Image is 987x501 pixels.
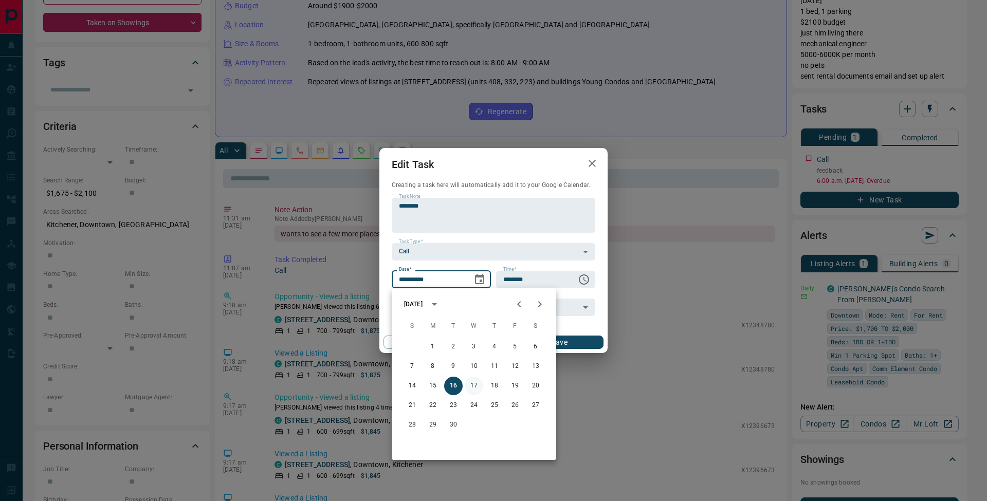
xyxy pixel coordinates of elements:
[485,357,504,376] button: 11
[469,269,490,290] button: Choose date, selected date is Sep 16, 2025
[574,269,594,290] button: Choose time, selected time is 6:00 AM
[526,377,545,395] button: 20
[424,396,442,415] button: 22
[444,338,463,356] button: 2
[399,193,420,200] label: Task Note
[506,338,524,356] button: 5
[403,396,422,415] button: 21
[392,243,595,261] div: Call
[526,396,545,415] button: 27
[465,338,483,356] button: 3
[424,316,442,337] span: Monday
[403,416,422,434] button: 28
[399,266,412,273] label: Date
[392,181,595,190] p: Creating a task here will automatically add it to your Google Calendar.
[509,294,529,314] button: Previous month
[526,338,545,356] button: 6
[506,396,524,415] button: 26
[403,377,422,395] button: 14
[403,316,422,337] span: Sunday
[465,377,483,395] button: 17
[485,377,504,395] button: 18
[485,316,504,337] span: Thursday
[506,316,524,337] span: Friday
[383,336,471,349] button: Cancel
[465,396,483,415] button: 24
[424,357,442,376] button: 8
[503,266,517,273] label: Time
[444,396,463,415] button: 23
[399,238,423,245] label: Task Type
[424,377,442,395] button: 15
[424,338,442,356] button: 1
[404,300,423,309] div: [DATE]
[379,148,446,181] h2: Edit Task
[485,338,504,356] button: 4
[506,357,524,376] button: 12
[444,416,463,434] button: 30
[485,396,504,415] button: 25
[426,295,443,313] button: calendar view is open, switch to year view
[465,316,483,337] span: Wednesday
[516,336,604,349] button: Save
[403,357,422,376] button: 7
[444,316,463,337] span: Tuesday
[526,316,545,337] span: Saturday
[529,294,550,314] button: Next month
[444,357,463,376] button: 9
[465,357,483,376] button: 10
[444,377,463,395] button: 16
[424,416,442,434] button: 29
[506,377,524,395] button: 19
[526,357,545,376] button: 13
